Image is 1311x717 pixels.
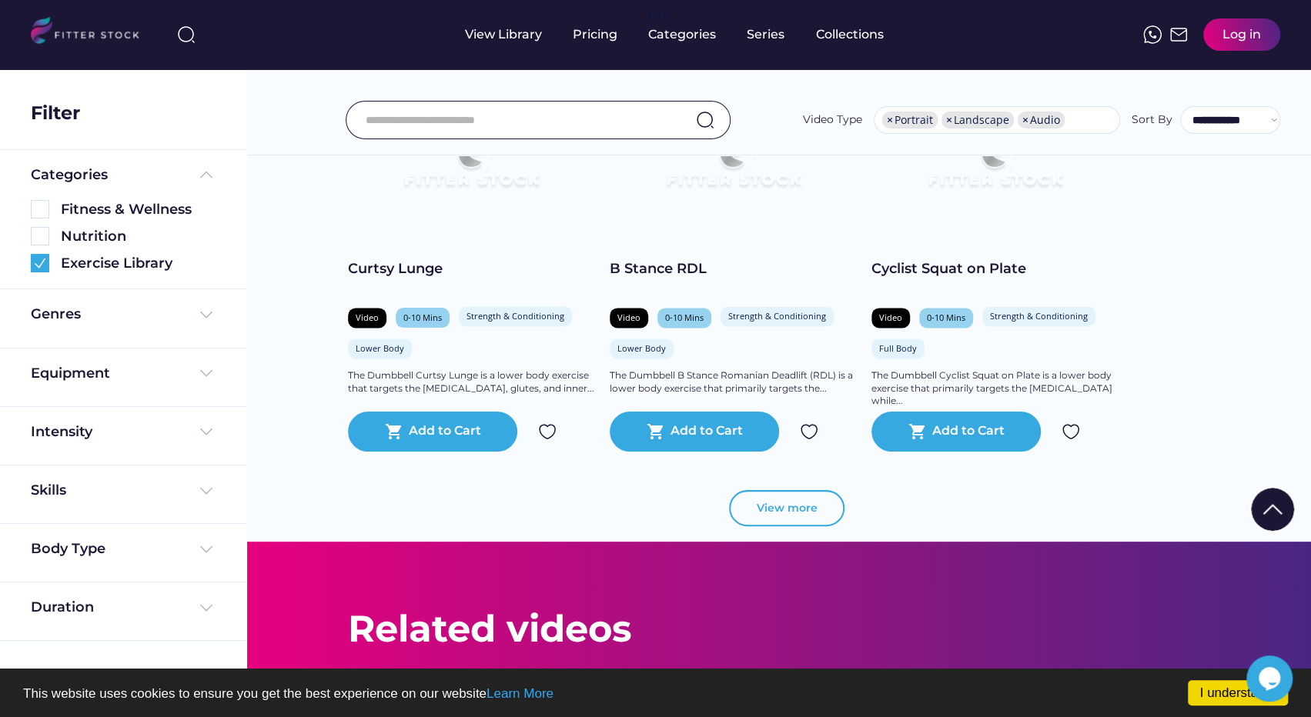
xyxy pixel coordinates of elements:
img: Frame%20%284%29.svg [197,364,216,382]
img: Frame%2079%20%281%29.svg [634,109,831,220]
img: Frame%20%285%29.svg [197,165,216,184]
li: Audio [1018,112,1065,128]
img: Group%201000002324.svg [800,422,818,441]
div: The Dumbbell Cyclist Squat on Plate is a lower body exercise that primarily targets the [MEDICAL_... [871,369,1118,408]
img: search-normal.svg [696,111,714,129]
div: Fitness & Wellness [61,200,216,219]
div: Add to Cart [932,422,1005,441]
a: I understand! [1188,680,1288,705]
div: 0-10 Mins [403,312,442,323]
div: B Stance RDL [610,259,856,278]
img: Group%201000002324.svg [1062,422,1080,441]
div: Genres [31,305,81,324]
li: Portrait [882,112,938,128]
img: Frame%2079%20%281%29.svg [896,109,1093,220]
img: Rectangle%205126.svg [31,200,49,218]
div: Strength & Conditioning [990,310,1088,322]
p: This website uses cookies to ensure you get the best experience on our website [23,687,1288,700]
img: Frame%20%284%29.svg [197,599,216,617]
div: Filter [31,100,80,126]
a: Learn More [487,686,553,701]
img: Frame%20%284%29.svg [197,422,216,441]
li: Landscape [941,112,1014,128]
div: Full Body [879,342,917,354]
img: Frame%20%284%29.svg [197,540,216,559]
span: × [946,115,952,125]
span: × [1022,115,1028,125]
div: Log in [1222,26,1261,43]
div: Video [879,312,902,323]
button: shopping_cart [647,422,665,441]
div: Lower Body [356,342,404,354]
div: Add to Cart [409,422,481,441]
div: Video [617,312,640,323]
div: 0-10 Mins [927,312,965,323]
div: View Library [465,26,542,43]
div: Video Type [803,112,862,128]
div: Categories [31,165,108,185]
div: The Dumbbell B Stance Romanian Deadlift (RDL) is a lower body exercise that primarily targets the... [610,369,856,395]
div: Skills [31,481,69,500]
div: Body Type [31,539,105,559]
div: Related videos [348,603,631,655]
div: Cyclist Squat on Plate [871,259,1118,278]
div: Lower Body [617,342,666,354]
img: Group%201000002322%20%281%29.svg [1251,488,1294,531]
div: Add to Cart [671,422,743,441]
div: Strength & Conditioning [728,310,826,322]
img: Frame%2051.svg [1169,25,1188,44]
div: The Dumbbell Curtsy Lunge is a lower body exercise that targets the [MEDICAL_DATA], glutes, and i... [348,369,594,395]
button: shopping_cart [908,422,927,441]
div: fvck [648,8,668,23]
div: Categories [648,26,716,43]
div: Pricing [573,26,617,43]
div: Strength & Conditioning [467,310,564,322]
img: Frame%2079%20%281%29.svg [373,109,570,220]
div: 0-10 Mins [665,312,704,323]
div: Collections [816,26,884,43]
div: Intensity [31,422,92,442]
div: Duration [31,598,94,617]
img: Frame%20%284%29.svg [197,482,216,500]
div: Curtsy Lunge [348,259,594,278]
img: Frame%20%284%29.svg [197,305,216,324]
button: shopping_cart [385,422,403,441]
img: search-normal%203.svg [177,25,196,44]
span: × [887,115,893,125]
button: View more [729,490,844,527]
iframe: chat widget [1246,655,1296,702]
img: LOGO.svg [31,17,152,48]
div: Equipment [31,364,110,383]
div: Video [356,312,379,323]
div: Exercise Library [61,254,216,273]
div: Nutrition [61,227,216,246]
img: Rectangle%205126.svg [31,227,49,245]
img: Group%201000002360.svg [31,254,49,272]
img: meteor-icons_whatsapp%20%281%29.svg [1143,25,1162,44]
img: Group%201000002324.svg [538,422,557,441]
div: Sort By [1132,112,1172,128]
div: Series [747,26,785,43]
